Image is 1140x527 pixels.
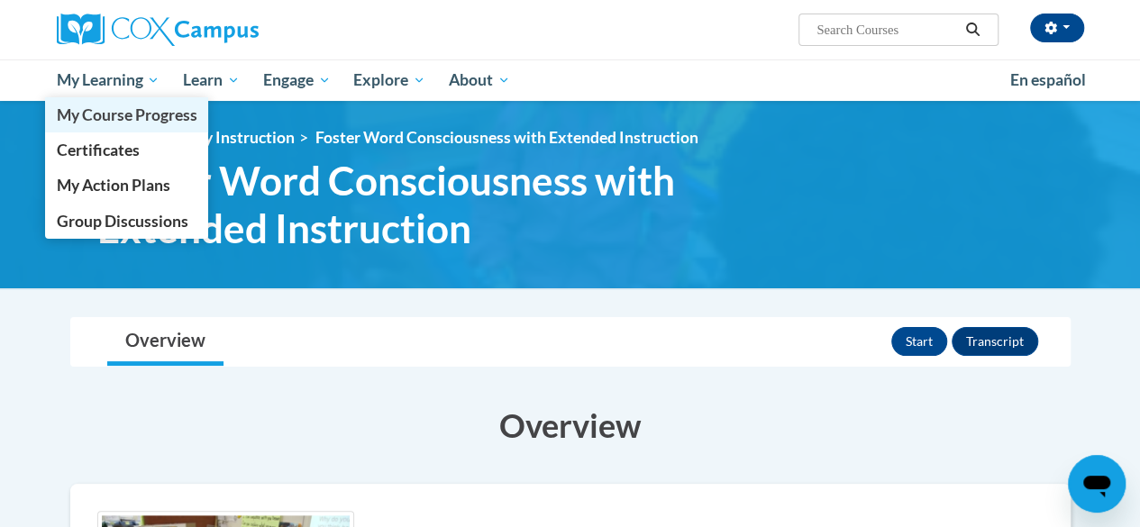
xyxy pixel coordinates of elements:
[251,59,342,101] a: Engage
[56,141,139,159] span: Certificates
[891,327,947,356] button: Start
[952,327,1038,356] button: Transcript
[1010,70,1086,89] span: En español
[45,59,172,101] a: My Learning
[57,14,259,46] img: Cox Campus
[56,212,187,231] span: Group Discussions
[133,128,295,147] a: Vocabulary Instruction
[315,128,698,147] span: Foster Word Consciousness with Extended Instruction
[56,69,160,91] span: My Learning
[183,69,240,91] span: Learn
[815,19,959,41] input: Search Courses
[43,59,1098,101] div: Main menu
[97,157,719,252] span: Foster Word Consciousness with Extended Instruction
[45,168,209,203] a: My Action Plans
[959,19,986,41] button: Search
[45,132,209,168] a: Certificates
[107,318,223,366] a: Overview
[1030,14,1084,42] button: Account Settings
[70,403,1071,448] h3: Overview
[56,105,196,124] span: My Course Progress
[56,176,169,195] span: My Action Plans
[999,61,1098,99] a: En español
[1068,455,1126,513] iframe: Button to launch messaging window
[449,69,510,91] span: About
[171,59,251,101] a: Learn
[45,204,209,239] a: Group Discussions
[263,69,331,91] span: Engage
[353,69,425,91] span: Explore
[437,59,522,101] a: About
[342,59,437,101] a: Explore
[45,97,209,132] a: My Course Progress
[57,14,381,46] a: Cox Campus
